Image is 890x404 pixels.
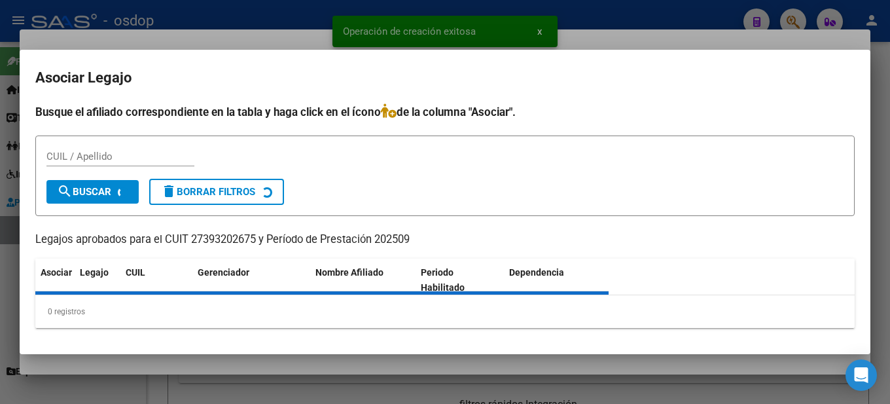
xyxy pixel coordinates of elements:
datatable-header-cell: Asociar [35,259,75,302]
span: Gerenciador [198,267,249,278]
span: Asociar [41,267,72,278]
span: Borrar Filtros [161,186,255,198]
datatable-header-cell: Legajo [75,259,120,302]
span: Buscar [57,186,111,198]
span: Legajo [80,267,109,278]
h2: Asociar Legajo [35,65,855,90]
div: Open Intercom Messenger [845,359,877,391]
mat-icon: delete [161,183,177,199]
span: Dependencia [509,267,564,278]
span: Nombre Afiliado [315,267,383,278]
span: CUIL [126,267,145,278]
p: Legajos aprobados para el CUIT 27393202675 y Período de Prestación 202509 [35,232,855,248]
datatable-header-cell: Periodo Habilitado [416,259,504,302]
h4: Busque el afiliado correspondiente en la tabla y haga click en el ícono de la columna "Asociar". [35,103,855,120]
button: Buscar [46,180,139,204]
mat-icon: search [57,183,73,199]
datatable-header-cell: Nombre Afiliado [310,259,416,302]
datatable-header-cell: Gerenciador [192,259,310,302]
datatable-header-cell: CUIL [120,259,192,302]
button: Borrar Filtros [149,179,284,205]
datatable-header-cell: Dependencia [504,259,609,302]
span: Periodo Habilitado [421,267,465,293]
div: 0 registros [35,295,855,328]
